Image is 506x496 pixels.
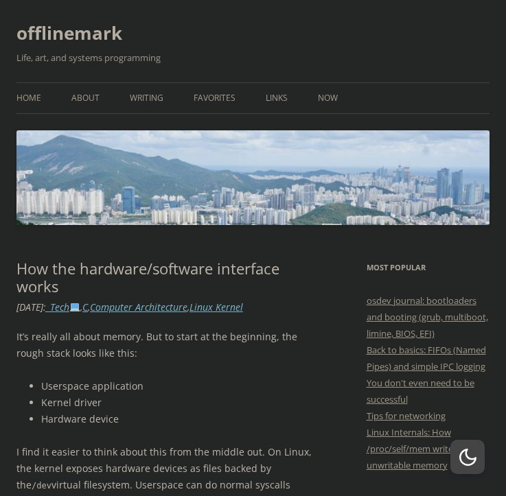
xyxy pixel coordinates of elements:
a: Now [318,83,338,113]
a: C [82,300,88,314]
li: Userspace application [41,378,325,394]
a: About [71,83,100,113]
a: Tips for networking [367,410,446,422]
a: Writing [130,83,163,113]
a: Links [266,83,288,113]
a: offlinemark [16,16,122,49]
time: [DATE] [16,300,43,314]
a: Computer Architecture [90,300,187,314]
li: Hardware device [41,411,325,427]
li: Kernel driver [41,394,325,411]
p: It’s really all about memory. But to start at the beginning, the rough stack looks like this: [16,329,325,362]
a: You don't even need to be successful [367,377,474,405]
a: Back to basics: FIFOs (Named Pipes) and simple IPC logging [367,344,486,373]
code: /dev [32,481,51,491]
a: Linux Kernel [189,300,243,314]
a: Home [16,83,41,113]
h1: How the hardware/software interface works [16,259,325,296]
a: Linux Internals: How /proc/self/mem writes to unwritable memory [367,426,468,471]
a: Favorites [194,83,235,113]
img: 💻 [70,302,80,311]
i: : , , , [16,300,243,314]
img: offlinemark [16,130,490,224]
h2: Life, art, and systems programming [16,49,490,66]
a: _Tech [46,300,80,314]
h3: Most Popular [367,259,490,276]
a: osdev journal: bootloaders and booting (grub, multiboot, limine, BIOS, EFI) [367,294,488,340]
